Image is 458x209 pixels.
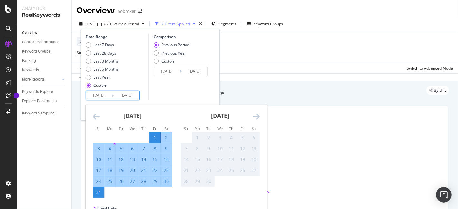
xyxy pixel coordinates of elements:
[237,154,248,165] td: Not available. Friday, September 19, 2025
[226,154,237,165] td: Not available. Thursday, September 18, 2025
[161,167,172,174] div: 23
[215,154,226,165] td: Not available. Wednesday, September 17, 2025
[138,176,149,187] td: Selected. Thursday, August 28, 2025
[130,126,135,131] small: We
[164,126,168,131] small: Sa
[161,176,172,187] td: Selected. Saturday, August 30, 2025
[215,132,226,143] td: Not available. Wednesday, September 3, 2025
[226,165,237,176] td: Not available. Thursday, September 25, 2025
[22,67,67,74] a: Keywords
[22,67,39,74] div: Keywords
[215,143,226,154] td: Not available. Wednesday, September 10, 2025
[407,66,453,71] div: Switch to Advanced Mode
[218,21,236,27] span: Segments
[96,126,100,131] small: Su
[138,178,149,185] div: 28
[123,112,142,120] strong: [DATE]
[237,143,248,154] td: Not available. Friday, September 12, 2025
[182,67,207,76] input: End Date
[86,105,267,205] div: Calendar
[181,143,192,154] td: Not available. Sunday, September 7, 2025
[192,178,203,185] div: 29
[181,176,192,187] td: Not available. Sunday, September 28, 2025
[104,143,116,154] td: Selected. Monday, August 4, 2025
[104,167,115,174] div: 18
[203,176,215,187] td: Not available. Tuesday, September 30, 2025
[138,165,149,176] td: Selected. Thursday, August 21, 2025
[107,126,112,131] small: Mo
[248,154,260,165] td: Not available. Saturday, September 20, 2025
[22,5,66,12] div: Analytics
[192,145,203,152] div: 8
[22,88,54,95] div: Keywords Explorer
[237,165,248,176] td: Not available. Friday, September 26, 2025
[181,145,192,152] div: 7
[138,143,149,154] td: Selected. Thursday, August 7, 2025
[198,21,203,27] div: times
[215,145,225,152] div: 10
[127,156,138,163] div: 13
[248,145,259,152] div: 13
[86,42,119,48] div: Last 7 Days
[226,145,237,152] div: 11
[93,189,104,195] div: 31
[149,154,161,165] td: Selected. Friday, August 15, 2025
[248,165,260,176] td: Not available. Saturday, September 27, 2025
[114,21,139,27] span: vs Prev. Period
[138,9,142,14] div: arrow-right-arrow-left
[93,59,119,64] div: Last 3 Months
[152,19,198,29] button: 2 Filters Applied
[104,145,115,152] div: 4
[22,76,60,83] a: More Reports
[93,145,104,152] div: 3
[79,39,91,44] span: Device
[215,156,225,163] div: 17
[86,67,119,72] div: Last 6 Months
[195,126,200,131] small: Mo
[203,134,214,141] div: 2
[116,143,127,154] td: Selected. Tuesday, August 5, 2025
[104,156,115,163] div: 11
[203,145,214,152] div: 9
[22,98,67,104] a: Explorer Bookmarks
[161,21,190,27] div: 2 Filters Applied
[138,145,149,152] div: 7
[86,75,119,80] div: Last Year
[192,165,203,176] td: Not available. Monday, September 22, 2025
[77,5,115,16] div: Overview
[118,8,136,14] div: nobroker
[404,63,453,73] button: Switch to Advanced Mode
[22,30,37,36] div: Overview
[154,42,189,48] div: Previous Period
[252,126,256,131] small: Sa
[86,91,112,100] input: Start Date
[116,165,127,176] td: Selected. Tuesday, August 19, 2025
[114,91,139,100] input: End Date
[203,154,215,165] td: Not available. Tuesday, September 16, 2025
[93,83,107,88] div: Custom
[209,19,239,29] button: Segments
[22,48,51,55] div: Keyword Groups
[161,42,189,48] div: Previous Period
[93,176,104,187] td: Selected. Sunday, August 24, 2025
[161,156,172,163] div: 16
[93,113,100,121] div: Move backward to switch to the previous month.
[127,167,138,174] div: 20
[93,167,104,174] div: 17
[127,176,138,187] td: Selected. Wednesday, August 27, 2025
[203,165,215,176] td: Not available. Tuesday, September 23, 2025
[192,134,203,141] div: 1
[138,167,149,174] div: 21
[116,145,127,152] div: 5
[226,156,237,163] div: 18
[237,167,248,174] div: 26
[93,165,104,176] td: Selected. Sunday, August 17, 2025
[215,165,226,176] td: Not available. Wednesday, September 24, 2025
[237,132,248,143] td: Not available. Friday, September 5, 2025
[226,143,237,154] td: Not available. Thursday, September 11, 2025
[154,50,189,56] div: Previous Year
[426,86,449,95] div: legacy label
[149,134,160,141] div: 1
[93,154,104,165] td: Selected. Sunday, August 10, 2025
[184,126,188,131] small: Su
